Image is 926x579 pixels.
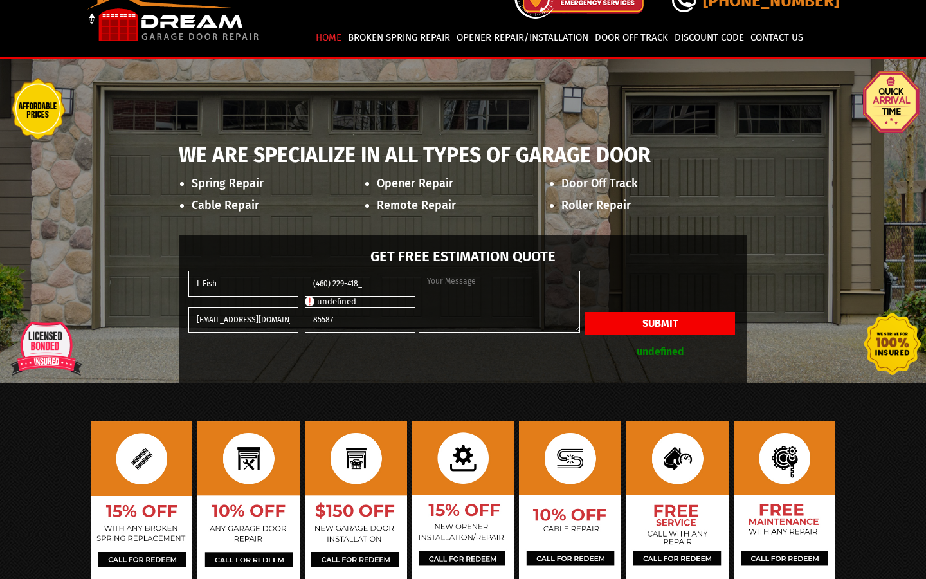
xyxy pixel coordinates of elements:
[593,27,670,48] a: Door Off Track
[585,312,735,335] button: Submit
[305,297,314,306] img: exclamation-octagon.png
[455,27,590,48] a: Opener Repair/Installation
[314,27,343,48] a: Home
[561,172,747,194] li: Door Off Track
[346,27,452,48] a: Broken Spring Repair
[188,307,298,333] input: Enter Email
[179,143,651,167] span: We are specialize in All Types of Garage Door
[749,27,805,48] a: Contact Us
[377,172,562,194] li: Opener Repair
[305,307,415,333] input: Zip
[305,271,415,297] input: (___) ___-____
[188,271,298,297] input: Name
[185,248,741,265] h2: Get Free Estimation Quote
[377,194,562,216] li: Remote Repair
[561,194,747,216] li: Roller Repair
[192,172,377,194] li: Spring Repair
[673,27,746,48] a: Discount Code
[585,271,736,309] iframe: reCAPTCHA
[317,297,356,306] span: undefined
[585,344,735,360] p: undefined
[192,194,377,216] li: Cable Repair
